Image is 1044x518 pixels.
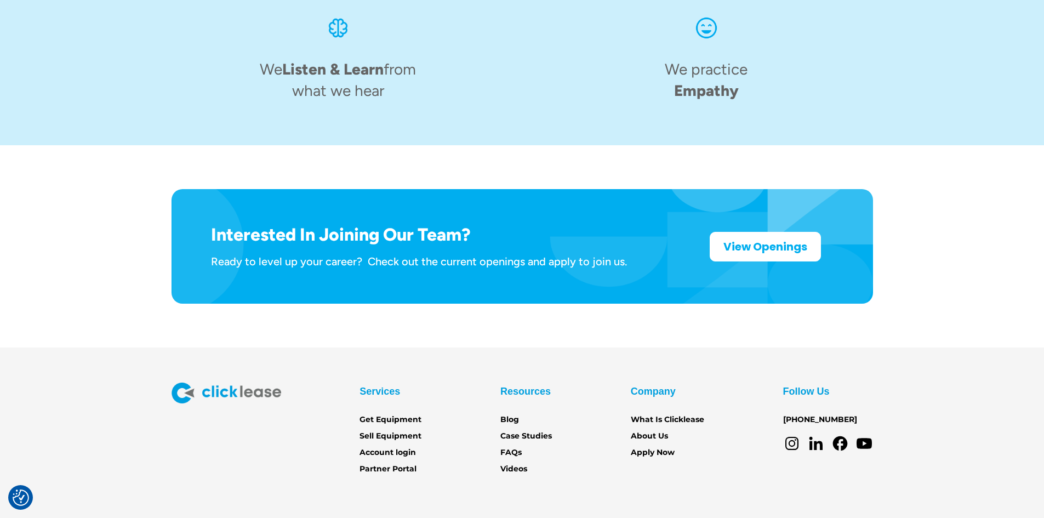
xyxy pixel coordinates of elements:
a: Blog [500,414,519,426]
strong: View Openings [723,239,807,254]
div: Follow Us [783,383,830,400]
a: FAQs [500,447,522,459]
a: Account login [360,447,416,459]
a: Apply Now [631,447,675,459]
img: Revisit consent button [13,489,29,506]
button: Consent Preferences [13,489,29,506]
div: Company [631,383,676,400]
a: What Is Clicklease [631,414,704,426]
a: Get Equipment [360,414,421,426]
a: Partner Portal [360,463,417,475]
a: About Us [631,430,668,442]
img: Smiling face icon [693,15,720,41]
a: Case Studies [500,430,552,442]
img: An icon of a brain [325,15,351,41]
div: Services [360,383,400,400]
img: Clicklease logo [172,383,281,403]
span: Empathy [674,81,739,100]
a: Sell Equipment [360,430,421,442]
a: Videos [500,463,527,475]
span: Listen & Learn [282,60,384,78]
div: Ready to level up your career? Check out the current openings and apply to join us. [211,254,627,269]
h4: We from what we hear [256,59,420,101]
h4: We practice [665,59,748,101]
a: View Openings [710,232,821,261]
div: Resources [500,383,551,400]
a: [PHONE_NUMBER] [783,414,857,426]
h1: Interested In Joining Our Team? [211,224,627,245]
